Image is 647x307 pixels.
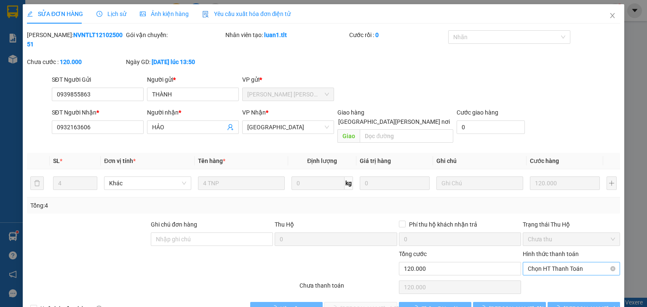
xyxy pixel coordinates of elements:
[225,30,348,40] div: Nhân viên tạo:
[337,129,360,143] span: Giao
[52,75,144,84] div: SĐT Người Gửi
[126,57,223,67] div: Ngày GD:
[198,158,225,164] span: Tên hàng
[607,176,617,190] button: plus
[151,221,197,228] label: Ghi chú đơn hàng
[247,88,329,101] span: Nguyễn Văn Nguyễn
[523,220,620,229] div: Trạng thái Thu Hộ
[530,176,600,190] input: 0
[349,30,446,40] div: Cước rồi :
[152,59,195,65] b: [DATE] lúc 13:50
[528,233,615,246] span: Chưa thu
[96,11,126,17] span: Lịch sử
[30,176,44,190] button: delete
[5,60,206,83] div: [GEOGRAPHIC_DATA]
[198,176,285,190] input: VD: Bàn, Ghế
[335,117,453,126] span: [GEOGRAPHIC_DATA][PERSON_NAME] nơi
[27,11,33,17] span: edit
[147,75,239,84] div: Người gửi
[147,108,239,117] div: Người nhận
[275,221,294,228] span: Thu Hộ
[242,75,334,84] div: VP gửi
[126,30,223,40] div: Gói vận chuyển:
[307,158,337,164] span: Định lượng
[53,158,60,164] span: SL
[299,281,398,296] div: Chưa thanh toán
[48,40,163,55] text: SGTLT1210250259
[227,124,234,131] span: user-add
[202,11,209,18] img: icon
[457,120,525,134] input: Cước giao hàng
[27,57,124,67] div: Chưa cước :
[609,12,616,19] span: close
[360,176,430,190] input: 0
[360,158,391,164] span: Giá trị hàng
[457,109,498,116] label: Cước giao hàng
[140,11,146,17] span: picture
[30,201,250,210] div: Tổng: 4
[60,59,82,65] b: 120.000
[247,121,329,133] span: Sài Gòn
[436,176,523,190] input: Ghi Chú
[345,176,353,190] span: kg
[27,30,124,49] div: [PERSON_NAME]:
[399,251,427,257] span: Tổng cước
[337,109,364,116] span: Giao hàng
[109,177,186,190] span: Khác
[264,32,287,38] b: luan1.tlt
[242,109,266,116] span: VP Nhận
[96,11,102,17] span: clock-circle
[406,220,481,229] span: Phí thu hộ khách nhận trả
[27,11,83,17] span: SỬA ĐƠN HÀNG
[52,108,144,117] div: SĐT Người Nhận
[151,232,273,246] input: Ghi chú đơn hàng
[140,11,189,17] span: Ảnh kiện hàng
[530,158,559,164] span: Cước hàng
[202,11,291,17] span: Yêu cầu xuất hóa đơn điện tử
[375,32,379,38] b: 0
[610,266,615,271] span: close-circle
[523,251,579,257] label: Hình thức thanh toán
[433,153,527,169] th: Ghi chú
[104,158,136,164] span: Đơn vị tính
[360,129,453,143] input: Dọc đường
[601,4,624,28] button: Close
[528,262,615,275] span: Chọn HT Thanh Toán
[27,32,123,48] b: NVNTLT1210250051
